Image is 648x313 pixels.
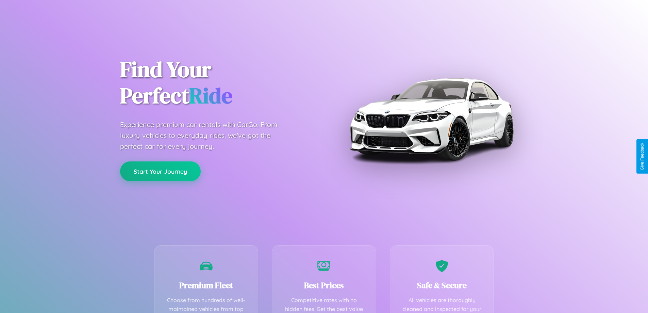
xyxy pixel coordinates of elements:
h3: Premium Fleet [165,280,248,291]
p: Experience premium car rentals with CarGo. From luxury vehicles to everyday rides, we've got the ... [120,119,290,152]
img: Premium BMW car rental vehicle [346,34,516,204]
h3: Best Prices [282,280,366,291]
button: Start Your Journey [120,161,201,181]
h1: Find Your Perfect [120,57,314,109]
h3: Safe & Secure [400,280,484,291]
div: Give Feedback [640,143,645,170]
span: Ride [189,81,232,110]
